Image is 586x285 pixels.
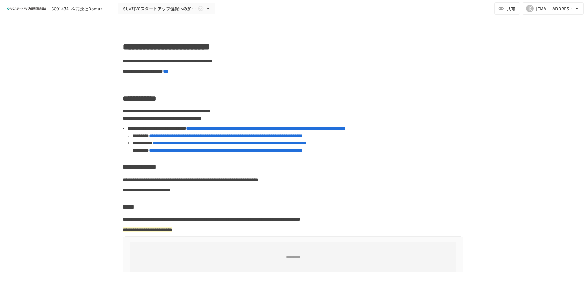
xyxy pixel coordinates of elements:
[507,5,515,12] span: 共有
[7,4,46,13] img: ZDfHsVrhrXUoWEWGWYf8C4Fv4dEjYTEDCNvmL73B7ox
[51,5,103,12] div: SC01434_株式会社Domuz
[536,5,574,13] div: [EMAIL_ADDRESS][DOMAIN_NAME]
[121,5,197,13] span: [SUv7]VCスタートアップ健保への加入申請手続き
[494,2,520,15] button: 共有
[118,3,215,15] button: [SUv7]VCスタートアップ健保への加入申請手続き
[526,5,534,12] div: K
[523,2,584,15] button: K[EMAIL_ADDRESS][DOMAIN_NAME]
